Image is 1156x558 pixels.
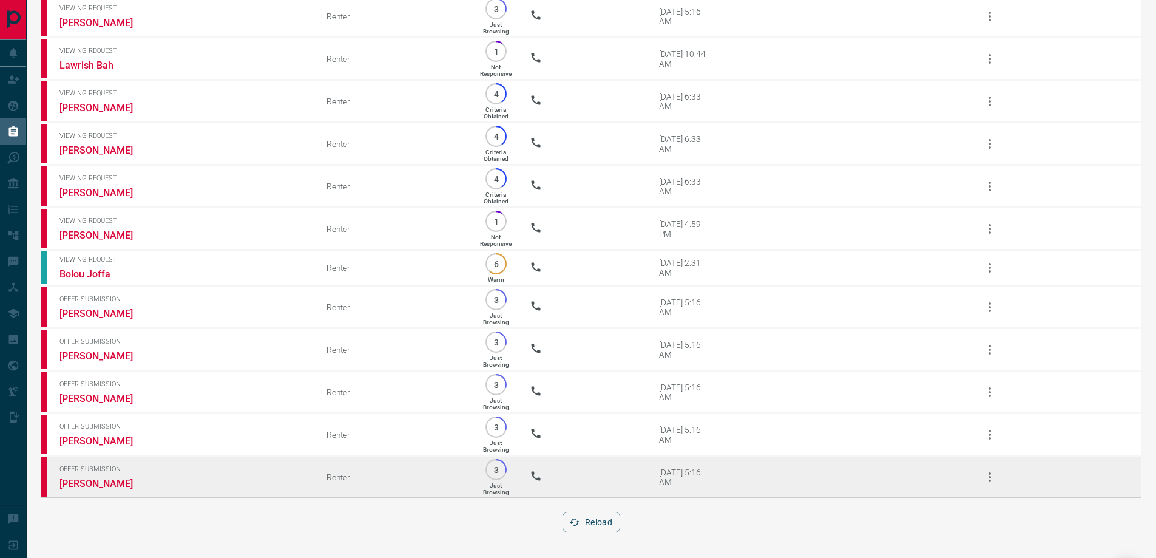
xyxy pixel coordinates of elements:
p: 1 [492,47,501,56]
p: Just Browsing [483,482,509,495]
div: property.ca [41,330,47,369]
div: Renter [326,430,462,440]
p: 6 [492,259,501,268]
div: Renter [326,345,462,355]
div: Renter [326,224,462,234]
div: Renter [326,302,462,312]
div: [DATE] 2:31 AM [659,258,711,277]
div: Renter [326,387,462,397]
p: 4 [492,174,501,183]
p: 3 [492,465,501,474]
span: Viewing Request [59,256,308,264]
div: [DATE] 10:44 AM [659,49,711,69]
span: Viewing Request [59,174,308,182]
a: [PERSON_NAME] [59,187,150,199]
div: property.ca [41,415,47,454]
a: [PERSON_NAME] [59,145,150,156]
div: property.ca [41,287,47,327]
div: property.ca [41,81,47,121]
p: Just Browsing [483,21,509,35]
div: [DATE] 5:16 AM [659,7,711,26]
p: 3 [492,338,501,347]
a: [PERSON_NAME] [59,478,150,489]
p: Criteria Obtained [484,106,509,120]
span: Viewing Request [59,89,308,97]
p: 4 [492,89,501,98]
a: [PERSON_NAME] [59,17,150,29]
p: Not Responsive [480,234,512,247]
span: Offer Submission [59,295,308,303]
div: [DATE] 5:16 AM [659,425,711,444]
div: Renter [326,182,462,191]
div: [DATE] 5:16 AM [659,340,711,359]
div: [DATE] 6:33 AM [659,92,711,111]
p: Just Browsing [483,397,509,410]
div: Renter [326,97,462,106]
p: 3 [492,423,501,432]
div: condos.ca [41,251,47,284]
div: [DATE] 4:59 PM [659,219,711,239]
span: Viewing Request [59,47,308,55]
p: 1 [492,217,501,226]
a: Lawrish Bah [59,60,150,71]
div: property.ca [41,457,47,497]
span: Offer Submission [59,380,308,388]
a: [PERSON_NAME] [59,350,150,362]
div: Renter [326,54,462,64]
a: [PERSON_NAME] [59,393,150,404]
p: 4 [492,132,501,141]
div: [DATE] 5:16 AM [659,468,711,487]
div: [DATE] 6:33 AM [659,177,711,196]
div: [DATE] 5:16 AM [659,383,711,402]
p: Criteria Obtained [484,149,509,162]
div: [DATE] 5:16 AM [659,298,711,317]
p: 3 [492,4,501,13]
a: [PERSON_NAME] [59,308,150,319]
p: 3 [492,295,501,304]
a: [PERSON_NAME] [59,230,150,241]
div: Renter [326,139,462,149]
span: Viewing Request [59,132,308,140]
div: Renter [326,263,462,273]
button: Reload [563,512,620,532]
p: Not Responsive [480,64,512,77]
p: Just Browsing [483,312,509,325]
div: property.ca [41,124,47,163]
div: Renter [326,472,462,482]
div: property.ca [41,372,47,412]
span: Offer Submission [59,423,308,430]
a: [PERSON_NAME] [59,102,150,114]
p: Just Browsing [483,355,509,368]
div: Renter [326,12,462,21]
div: property.ca [41,39,47,78]
span: Offer Submission [59,338,308,345]
p: Criteria Obtained [484,191,509,205]
div: property.ca [41,166,47,206]
p: Just Browsing [483,440,509,453]
div: [DATE] 6:33 AM [659,134,711,154]
span: Offer Submission [59,465,308,473]
span: Viewing Request [59,217,308,225]
div: property.ca [41,209,47,248]
a: Bolou Joffa [59,268,150,280]
p: Warm [488,276,504,283]
p: 3 [492,380,501,389]
a: [PERSON_NAME] [59,435,150,447]
span: Viewing Request [59,4,308,12]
